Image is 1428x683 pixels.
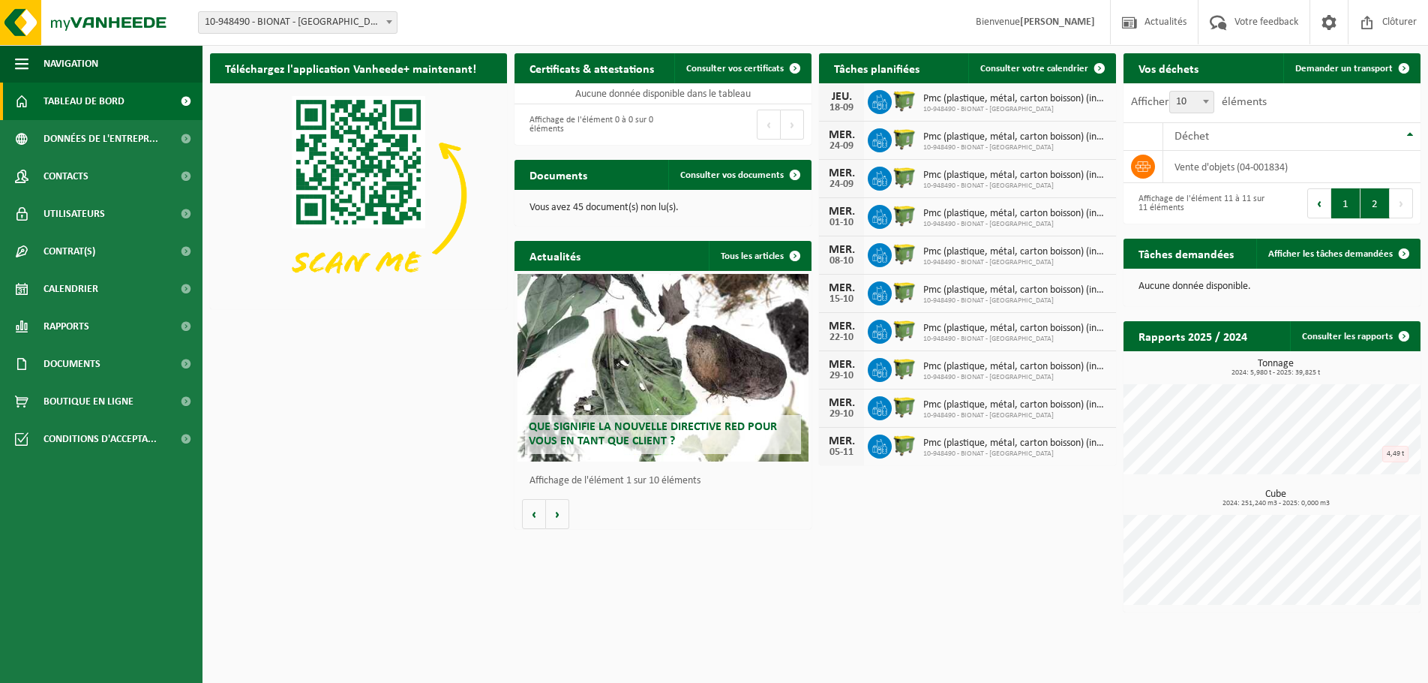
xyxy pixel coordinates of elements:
a: Afficher les tâches demandées [1256,239,1419,269]
span: Rapports [43,308,89,345]
span: Consulter votre calendrier [980,64,1088,74]
span: Calendrier [43,270,98,308]
div: MER. [826,359,856,371]
a: Consulter vos certificats [674,53,810,83]
div: 24-09 [826,141,856,152]
td: Aucune donnée disponible dans le tableau [514,83,811,104]
button: Previous [757,110,781,140]
img: WB-1100-HPE-GN-50 [892,356,917,381]
a: Demander un transport [1283,53,1419,83]
span: Que signifie la nouvelle directive RED pour vous en tant que client ? [529,421,777,447]
span: Pmc (plastique, métal, carton boisson) (industriel) [923,361,1108,373]
h2: Actualités [514,241,595,270]
span: Pmc (plastique, métal, carton boisson) (industriel) [923,93,1108,105]
h2: Certificats & attestations [514,53,669,83]
p: Affichage de l'élément 1 sur 10 éléments [529,476,804,486]
div: MER. [826,244,856,256]
div: 18-09 [826,103,856,113]
img: WB-1100-HPE-GN-50 [892,317,917,343]
img: WB-1100-HPE-GN-50 [892,279,917,305]
span: 10-948490 - BIONAT - NAMUR - SUARLÉE [198,11,397,34]
span: Pmc (plastique, métal, carton boisson) (industriel) [923,438,1108,450]
h2: Rapports 2025 / 2024 [1123,321,1262,351]
span: 10-948490 - BIONAT - [GEOGRAPHIC_DATA] [923,105,1108,114]
a: Consulter vos documents [668,160,810,190]
a: Consulter votre calendrier [968,53,1114,83]
span: Conditions d'accepta... [43,420,157,458]
img: WB-1100-HPE-GN-50 [892,126,917,152]
div: 29-10 [826,409,856,420]
span: Pmc (plastique, métal, carton boisson) (industriel) [923,170,1108,182]
div: MER. [826,129,856,141]
span: 10-948490 - BIONAT - NAMUR - SUARLÉE [199,12,397,33]
span: 10 [1170,92,1213,113]
img: WB-1100-HPE-GN-50 [892,164,917,190]
span: Utilisateurs [43,195,105,233]
div: JEU. [826,91,856,103]
button: Previous [1307,188,1331,218]
div: MER. [826,397,856,409]
img: WB-1100-HPE-GN-50 [892,241,917,266]
span: Afficher les tâches demandées [1268,249,1393,259]
div: 22-10 [826,332,856,343]
h2: Tâches planifiées [819,53,934,83]
img: WB-1100-HPE-GN-50 [892,432,917,458]
div: 29-10 [826,371,856,381]
div: 08-10 [826,256,856,266]
div: Affichage de l'élément 0 à 0 sur 0 éléments [522,108,655,141]
img: WB-1100-HPE-GN-50 [892,88,917,113]
td: vente d'objets (04-001834) [1163,151,1420,183]
span: 10 [1169,91,1214,113]
img: Download de VHEPlus App [210,83,507,306]
img: WB-1100-HPE-GN-50 [892,394,917,420]
div: MER. [826,320,856,332]
a: Que signifie la nouvelle directive RED pour vous en tant que client ? [517,274,808,462]
span: Demander un transport [1295,64,1393,74]
span: Boutique en ligne [43,383,133,420]
span: 10-948490 - BIONAT - [GEOGRAPHIC_DATA] [923,373,1108,382]
span: 10-948490 - BIONAT - [GEOGRAPHIC_DATA] [923,143,1108,152]
h3: Tonnage [1131,359,1420,377]
button: Next [1390,188,1413,218]
h2: Téléchargez l'application Vanheede+ maintenant! [210,53,491,83]
button: Next [781,110,804,140]
div: 15-10 [826,294,856,305]
div: 4,49 t [1382,446,1408,462]
div: 01-10 [826,218,856,228]
span: Contacts [43,158,88,195]
a: Tous les articles [709,241,810,271]
span: Pmc (plastique, métal, carton boisson) (industriel) [923,246,1108,258]
label: Afficher éléments [1131,96,1267,108]
span: Consulter vos certificats [686,64,784,74]
h2: Vos déchets [1123,53,1213,83]
span: Données de l'entrepr... [43,120,158,158]
span: 10-948490 - BIONAT - [GEOGRAPHIC_DATA] [923,450,1108,459]
span: Consulter vos documents [680,170,784,180]
h3: Cube [1131,489,1420,507]
span: 10-948490 - BIONAT - [GEOGRAPHIC_DATA] [923,220,1108,229]
div: MER. [826,167,856,179]
div: 05-11 [826,447,856,458]
div: MER. [826,435,856,447]
span: 10-948490 - BIONAT - [GEOGRAPHIC_DATA] [923,182,1108,191]
div: MER. [826,282,856,294]
span: 10-948490 - BIONAT - [GEOGRAPHIC_DATA] [923,411,1108,420]
button: Vorige [522,499,546,529]
div: MER. [826,206,856,218]
span: Pmc (plastique, métal, carton boisson) (industriel) [923,323,1108,335]
button: 1 [1331,188,1360,218]
button: 2 [1360,188,1390,218]
span: Pmc (plastique, métal, carton boisson) (industriel) [923,399,1108,411]
p: Vous avez 45 document(s) non lu(s). [529,203,796,213]
span: Pmc (plastique, métal, carton boisson) (industriel) [923,208,1108,220]
span: 2024: 5,980 t - 2025: 39,825 t [1131,369,1420,377]
span: 10-948490 - BIONAT - [GEOGRAPHIC_DATA] [923,258,1108,267]
span: Pmc (plastique, métal, carton boisson) (industriel) [923,284,1108,296]
span: Pmc (plastique, métal, carton boisson) (industriel) [923,131,1108,143]
img: WB-1100-HPE-GN-50 [892,203,917,228]
button: Volgende [546,499,569,529]
span: 10-948490 - BIONAT - [GEOGRAPHIC_DATA] [923,335,1108,344]
span: Déchet [1174,131,1209,143]
span: Tableau de bord [43,83,124,120]
span: Contrat(s) [43,233,95,270]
